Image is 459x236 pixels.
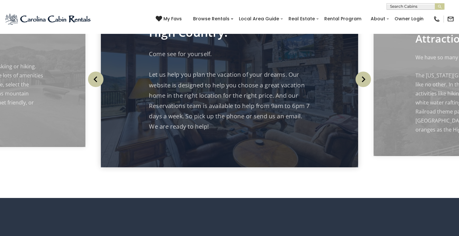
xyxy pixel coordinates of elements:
[149,49,310,132] p: Come see for yourself. Let us help you plan the vacation of your dreams. Our website is designed ...
[88,72,103,87] img: arrow
[356,72,371,87] img: arrow
[447,15,454,23] img: mail-regular-black.png
[85,65,106,94] button: Previous
[433,15,440,23] img: phone-regular-black.png
[285,14,318,24] a: Real Estate
[391,14,427,24] a: Owner Login
[190,14,233,24] a: Browse Rentals
[236,14,282,24] a: Local Area Guide
[163,15,182,22] span: My Favs
[321,14,365,24] a: Rental Program
[367,14,388,24] a: About
[156,15,183,23] a: My Favs
[353,65,374,94] button: Next
[5,13,92,25] img: Blue-2.png
[149,17,310,37] p: It’s Truly Beautiful in the High Country.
